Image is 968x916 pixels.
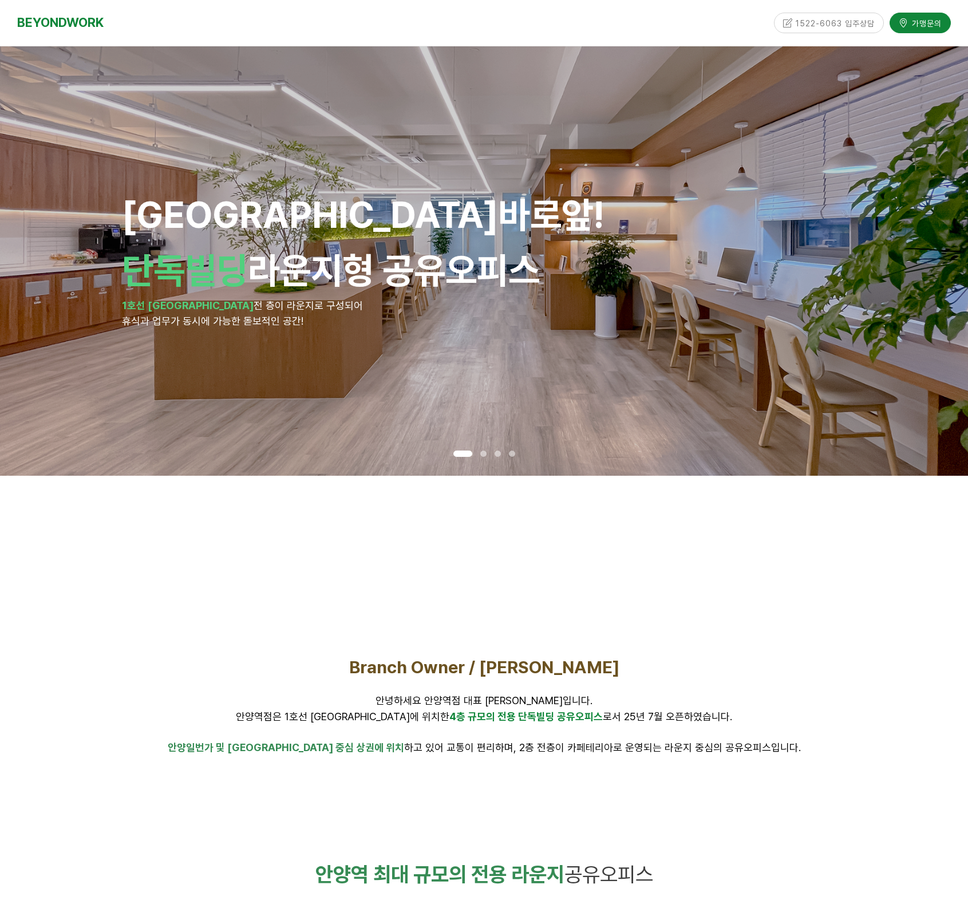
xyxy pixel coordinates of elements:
[122,248,248,292] span: 단독빌딩
[122,299,254,311] strong: 1호선 [GEOGRAPHIC_DATA]
[17,12,104,33] a: BEYONDWORK
[449,710,603,722] span: 4층 규모의 전용 단독빌딩 공유오피스
[254,299,363,311] span: 전 층이 라운지로 구성되어
[499,193,604,236] span: 바로앞!
[122,248,540,292] span: 라운지형 공유오피스
[236,694,732,722] span: 안녕하세요 안양역점 대표 [PERSON_NAME]입니다. 안양역점은 1호선 [GEOGRAPHIC_DATA]에 위치한 로서 25년 7월 오픈하였습니다.
[168,741,404,753] span: 안양일번가 및 [GEOGRAPHIC_DATA] 중심 상권에 위치
[890,12,951,32] a: 가맹문의
[908,17,942,28] span: 가맹문의
[349,657,619,677] span: Branch Owner / [PERSON_NAME]
[122,193,604,236] span: [GEOGRAPHIC_DATA]
[122,315,303,327] span: 휴식과 업무가 동시에 가능한 돋보적인 공간!
[315,862,564,887] span: 안양역 최대 규모의 전용 라운지
[564,862,653,887] span: 공유오피스
[168,741,801,753] span: 하고 있어 교통이 편리하며, 2층 전층이 카페테리아로 운영되는 라운지 중심의 공유오피스입니다.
